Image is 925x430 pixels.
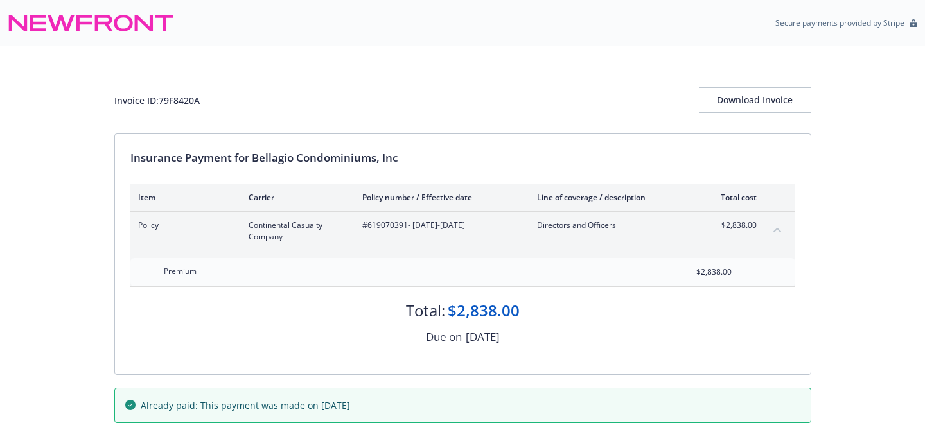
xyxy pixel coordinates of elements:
[537,192,688,203] div: Line of coverage / description
[130,212,795,250] div: PolicyContinental Casualty Company#619070391- [DATE]-[DATE]Directors and Officers$2,838.00collaps...
[249,219,342,243] span: Continental Casualty Company
[656,262,739,282] input: 0.00
[141,399,350,412] span: Already paid: This payment was made on [DATE]
[426,329,462,345] div: Due on
[362,192,516,203] div: Policy number / Effective date
[362,219,516,231] span: #619070391 - [DATE]-[DATE]
[709,219,757,231] span: $2,838.00
[406,300,445,322] div: Total:
[537,219,688,231] span: Directors and Officers
[114,94,200,107] div: Invoice ID: 79F8420A
[709,192,757,203] div: Total cost
[130,150,795,166] div: Insurance Payment for Bellagio Condominiums, Inc
[249,192,342,203] div: Carrier
[138,192,228,203] div: Item
[448,300,520,322] div: $2,838.00
[138,219,228,231] span: Policy
[767,219,788,240] button: collapse content
[699,88,811,112] div: Download Invoice
[775,17,904,28] p: Secure payments provided by Stripe
[164,266,197,277] span: Premium
[466,329,500,345] div: [DATE]
[699,87,811,113] button: Download Invoice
